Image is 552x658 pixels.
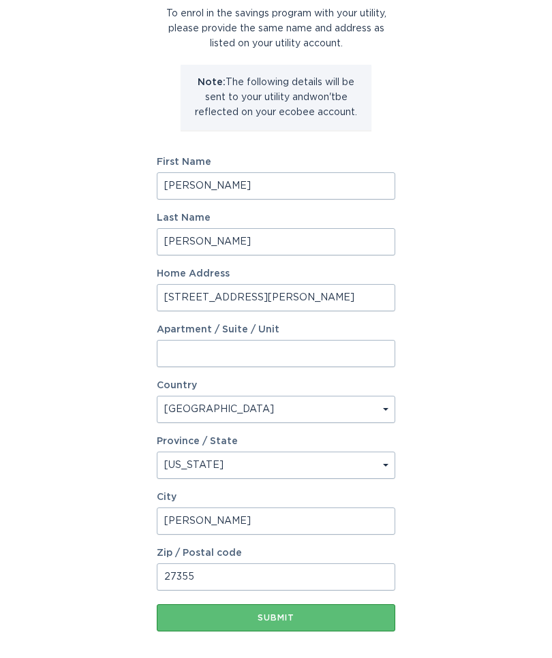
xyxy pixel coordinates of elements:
label: City [157,493,395,503]
label: Country [157,381,197,391]
label: Home Address [157,270,395,279]
label: Apartment / Suite / Unit [157,326,395,335]
label: Province / State [157,437,238,447]
label: First Name [157,158,395,168]
p: The following details will be sent to your utility and won't be reflected on your ecobee account. [191,76,361,121]
div: To enrol in the savings program with your utility, please provide the same name and address as li... [157,7,395,52]
button: Submit [157,605,395,632]
label: Last Name [157,214,395,223]
div: Submit [164,614,388,623]
label: Zip / Postal code [157,549,395,559]
strong: Note: [198,78,226,88]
